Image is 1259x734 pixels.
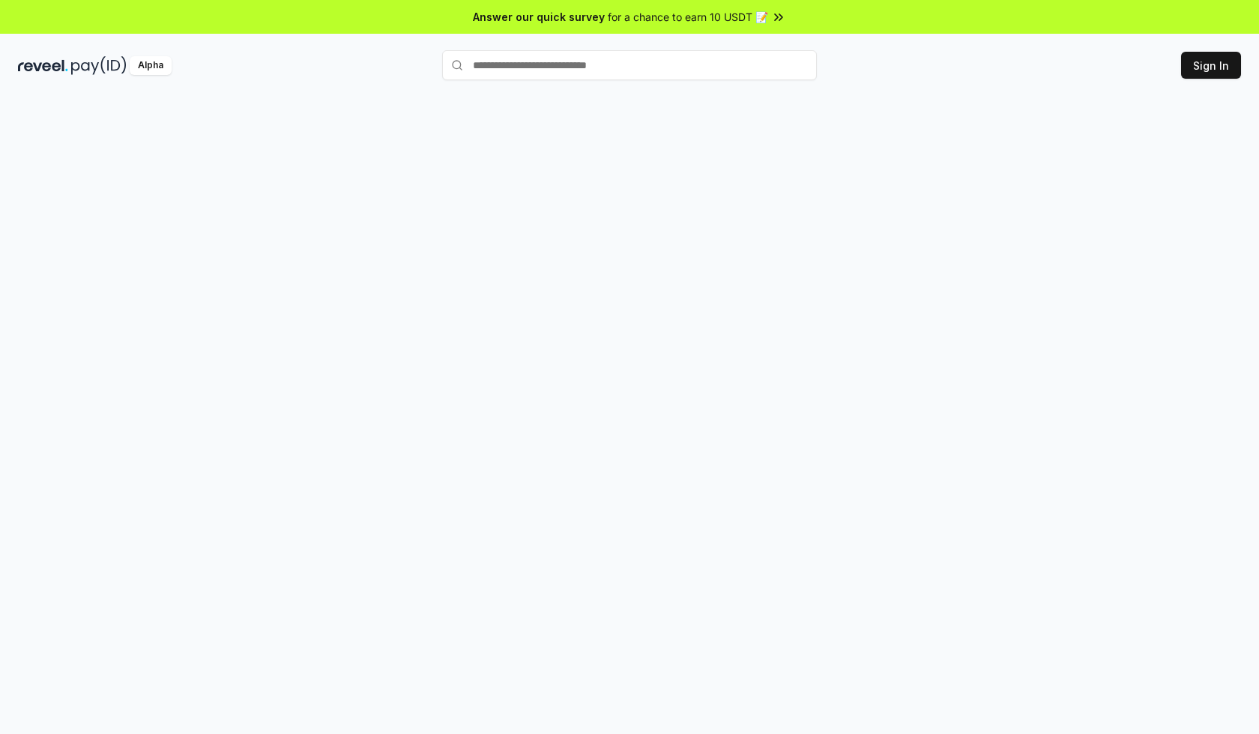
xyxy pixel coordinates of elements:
[608,9,768,25] span: for a chance to earn 10 USDT 📝
[1181,52,1241,79] button: Sign In
[130,56,172,75] div: Alpha
[18,56,68,75] img: reveel_dark
[473,9,605,25] span: Answer our quick survey
[71,56,127,75] img: pay_id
